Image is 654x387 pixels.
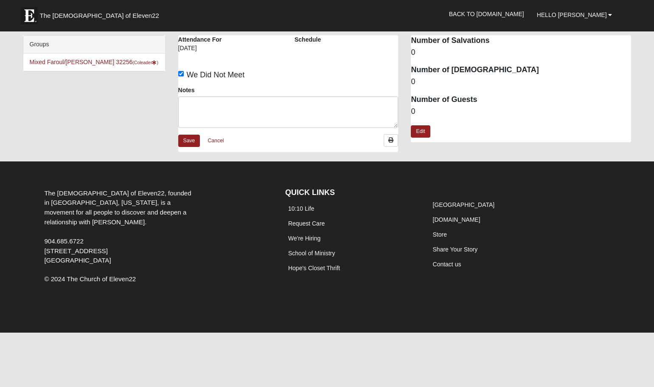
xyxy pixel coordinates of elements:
[433,231,447,238] a: Store
[44,275,136,282] span: © 2024 The Church of Eleven22
[44,257,111,264] span: [GEOGRAPHIC_DATA]
[132,60,158,65] small: (Coleader )
[17,3,186,24] a: The [DEMOGRAPHIC_DATA] of Eleven22
[411,94,631,105] dt: Number of Guests
[178,135,200,147] a: Save
[411,125,430,138] a: Edit
[530,4,619,25] a: Hello [PERSON_NAME]
[187,71,245,79] span: We Did Not Meet
[288,250,335,257] a: School of Ministry
[178,71,184,76] input: We Did Not Meet
[38,189,198,266] div: The [DEMOGRAPHIC_DATA] of Eleven22, founded in [GEOGRAPHIC_DATA], [US_STATE], is a movement for a...
[178,86,195,94] label: Notes
[23,36,165,54] div: Groups
[433,216,480,223] a: [DOMAIN_NAME]
[202,134,229,147] a: Cancel
[178,44,224,58] div: [DATE]
[411,106,631,117] dd: 0
[295,35,321,44] label: Schedule
[443,3,530,25] a: Back to [DOMAIN_NAME]
[40,11,159,20] span: The [DEMOGRAPHIC_DATA] of Eleven22
[178,35,222,44] label: Attendance For
[411,65,631,76] dt: Number of [DEMOGRAPHIC_DATA]
[411,35,631,46] dt: Number of Salvations
[411,47,631,58] dd: 0
[433,246,478,253] a: Share Your Story
[288,235,320,242] a: We're Hiring
[288,205,314,212] a: 10:10 Life
[433,201,495,208] a: [GEOGRAPHIC_DATA]
[537,11,607,18] span: Hello [PERSON_NAME]
[384,134,398,147] a: Print Attendance Roster
[21,7,38,24] img: Eleven22 logo
[433,261,461,268] a: Contact us
[411,76,631,88] dd: 0
[288,265,340,271] a: Hope's Closet Thrift
[285,188,417,198] h4: QUICK LINKS
[30,59,158,65] a: Mixed Faroul/[PERSON_NAME] 32256(Coleader)
[288,220,325,227] a: Request Care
